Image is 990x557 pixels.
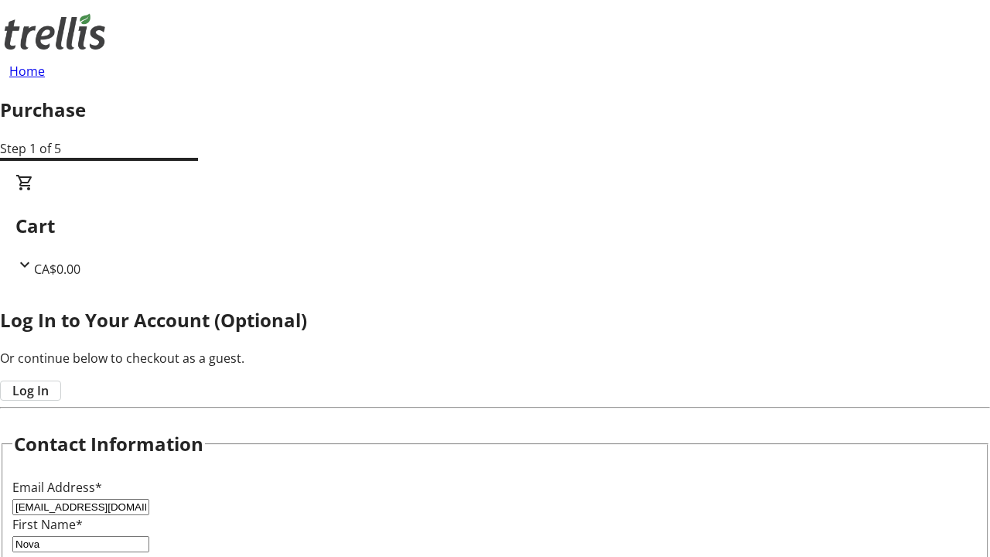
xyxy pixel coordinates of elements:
[34,261,80,278] span: CA$0.00
[12,516,83,533] label: First Name*
[12,381,49,400] span: Log In
[14,430,203,458] h2: Contact Information
[12,479,102,496] label: Email Address*
[15,212,975,240] h2: Cart
[15,173,975,278] div: CartCA$0.00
